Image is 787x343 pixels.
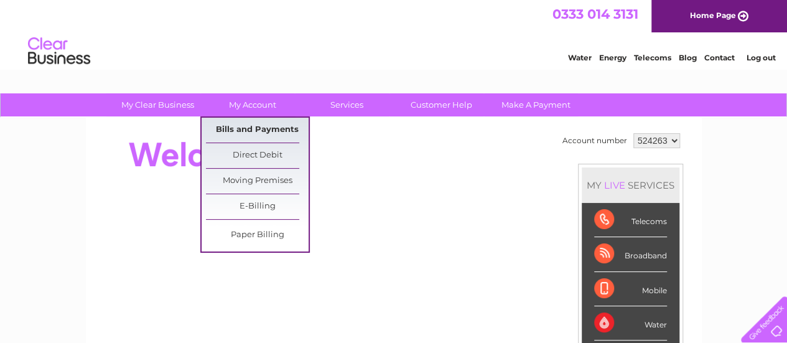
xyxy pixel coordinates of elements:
[552,6,638,22] a: 0333 014 3131
[568,53,592,62] a: Water
[679,53,697,62] a: Blog
[201,93,304,116] a: My Account
[582,167,679,203] div: MY SERVICES
[746,53,775,62] a: Log out
[206,118,309,143] a: Bills and Payments
[206,143,309,168] a: Direct Debit
[390,93,493,116] a: Customer Help
[602,179,628,191] div: LIVE
[206,194,309,219] a: E-Billing
[594,272,667,306] div: Mobile
[485,93,587,116] a: Make A Payment
[296,93,398,116] a: Services
[704,53,735,62] a: Contact
[206,169,309,194] a: Moving Premises
[599,53,626,62] a: Energy
[100,7,688,60] div: Clear Business is a trading name of Verastar Limited (registered in [GEOGRAPHIC_DATA] No. 3667643...
[634,53,671,62] a: Telecoms
[559,130,630,151] td: Account number
[106,93,209,116] a: My Clear Business
[27,32,91,70] img: logo.png
[594,306,667,341] div: Water
[594,203,667,237] div: Telecoms
[206,223,309,248] a: Paper Billing
[594,237,667,271] div: Broadband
